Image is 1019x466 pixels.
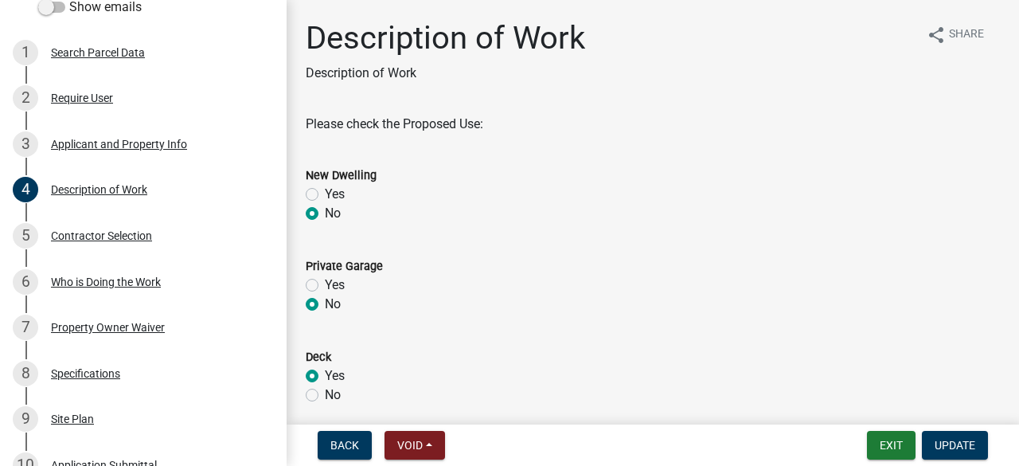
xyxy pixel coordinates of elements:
[318,431,372,460] button: Back
[330,439,359,452] span: Back
[51,322,165,333] div: Property Owner Waiver
[927,25,946,45] i: share
[325,276,345,295] label: Yes
[13,40,38,65] div: 1
[13,85,38,111] div: 2
[51,276,161,288] div: Who is Doing the Work
[51,230,152,241] div: Contractor Selection
[13,315,38,340] div: 7
[13,361,38,386] div: 8
[306,115,1000,134] div: Please check the Proposed Use:
[325,295,341,314] label: No
[51,368,120,379] div: Specifications
[325,204,341,223] label: No
[306,170,377,182] label: New Dwelling
[306,261,383,272] label: Private Garage
[325,386,341,405] label: No
[13,406,38,432] div: 9
[385,431,445,460] button: Void
[306,19,585,57] h1: Description of Work
[867,431,916,460] button: Exit
[13,269,38,295] div: 6
[306,352,331,363] label: Deck
[914,19,997,50] button: shareShare
[325,366,345,386] label: Yes
[922,431,988,460] button: Update
[949,25,984,45] span: Share
[51,139,187,150] div: Applicant and Property Info
[51,184,147,195] div: Description of Work
[13,177,38,202] div: 4
[13,223,38,249] div: 5
[325,185,345,204] label: Yes
[935,439,975,452] span: Update
[51,47,145,58] div: Search Parcel Data
[306,64,585,83] p: Description of Work
[397,439,423,452] span: Void
[13,131,38,157] div: 3
[51,413,94,425] div: Site Plan
[51,92,113,104] div: Require User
